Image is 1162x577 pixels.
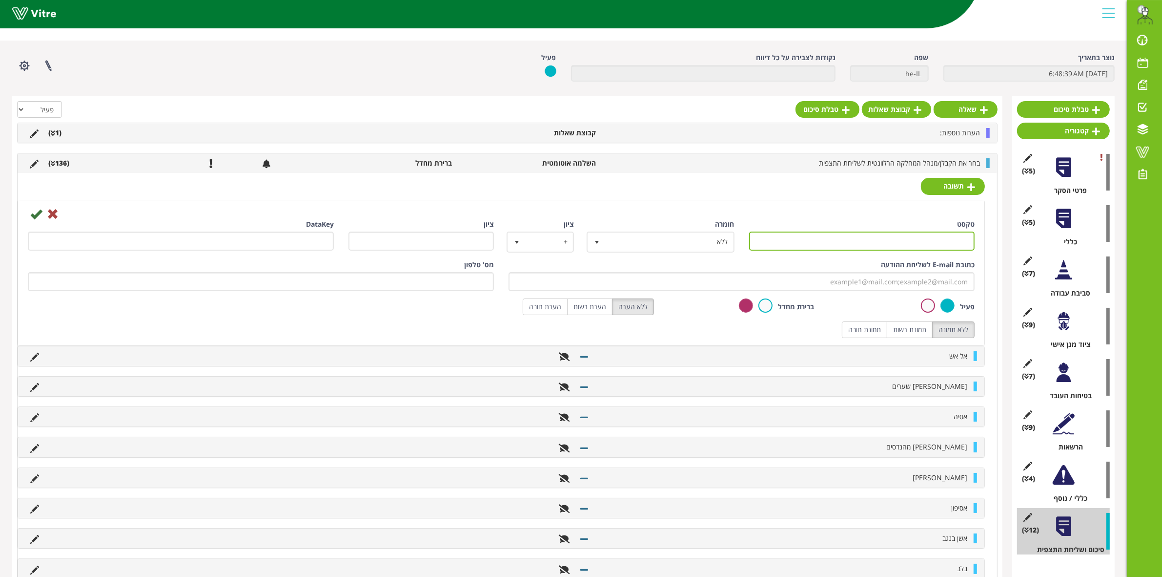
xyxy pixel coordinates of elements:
[1022,474,1035,484] span: (4 )
[1024,288,1110,298] div: סביבת עבודה
[913,473,967,482] span: [PERSON_NAME]
[862,101,931,118] a: קבוצת שאלות
[43,158,74,168] li: (136 )
[954,412,967,421] span: אסיה
[819,158,980,168] span: בחר את הקבלן/מנהל המחלקה הרלוונטית לשליחת התצפית
[542,53,556,63] label: פעיל
[564,219,574,229] label: ציון
[934,101,998,118] a: שאלה
[957,219,975,229] label: טקסט
[715,219,734,229] label: חומרה
[881,260,975,270] label: כתובת E-mail לשליחת ההודעה
[940,128,980,137] span: הערות נוספות:
[1024,442,1110,452] div: הרשאות
[457,128,601,138] li: קבוצת שאלות
[306,219,334,229] label: DataKey
[1022,166,1035,176] span: (5 )
[523,299,568,315] label: הערת חובה
[1024,186,1110,195] div: פרטי הסקר
[892,382,967,391] span: [PERSON_NAME] שערים
[1078,53,1115,63] label: נוצר בתאריך
[887,321,933,338] label: תמונת רשות
[464,260,494,270] label: מס' טלפון
[457,158,601,168] li: השלמה אוטומטית
[957,564,967,573] span: בלב
[1017,101,1110,118] a: טבלת סיכום
[932,321,975,338] label: ללא תמונה
[949,351,967,361] span: אל אש
[313,158,457,168] li: ברירת מחדל
[1024,493,1110,503] div: כללי / נוסף
[1024,340,1110,349] div: ציוד מגן אישי
[1022,217,1035,227] span: (5 )
[605,233,733,251] span: ללא
[1022,269,1035,278] span: (7 )
[886,442,967,451] span: [PERSON_NAME] מהנדסים
[960,302,975,312] label: פעיל
[1022,525,1039,535] span: (12 )
[795,101,859,118] a: טבלת סיכום
[915,53,929,63] label: שפה
[1022,320,1035,330] span: (9 )
[921,178,985,194] a: תשובה
[508,233,526,251] span: select
[1024,391,1110,401] div: בטיחות העובד
[1135,5,1155,24] img: da32df7d-b9e3-429d-8c5c-2e32c797c474.png
[842,321,887,338] label: תמונת חובה
[545,65,556,77] img: yes
[1022,371,1035,381] span: (7 )
[588,233,606,251] span: select
[951,503,967,513] span: אסיפון
[1017,123,1110,139] a: קטגוריה
[484,219,494,229] label: ציון
[1022,423,1035,432] span: (9 )
[43,128,66,138] li: (1 )
[612,299,654,315] label: ללא הערה
[756,53,836,63] label: נקודות לצבירה על כל דיווח
[1024,545,1110,555] div: סיכום ושליחת התצפית
[942,534,967,543] span: אשן בנגב
[567,299,612,315] label: הערת רשות
[1024,237,1110,247] div: כללי
[778,302,815,312] label: ברירת מחדל
[509,272,975,291] input: example1@mail.com;example2@mail.com
[525,233,573,251] span: +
